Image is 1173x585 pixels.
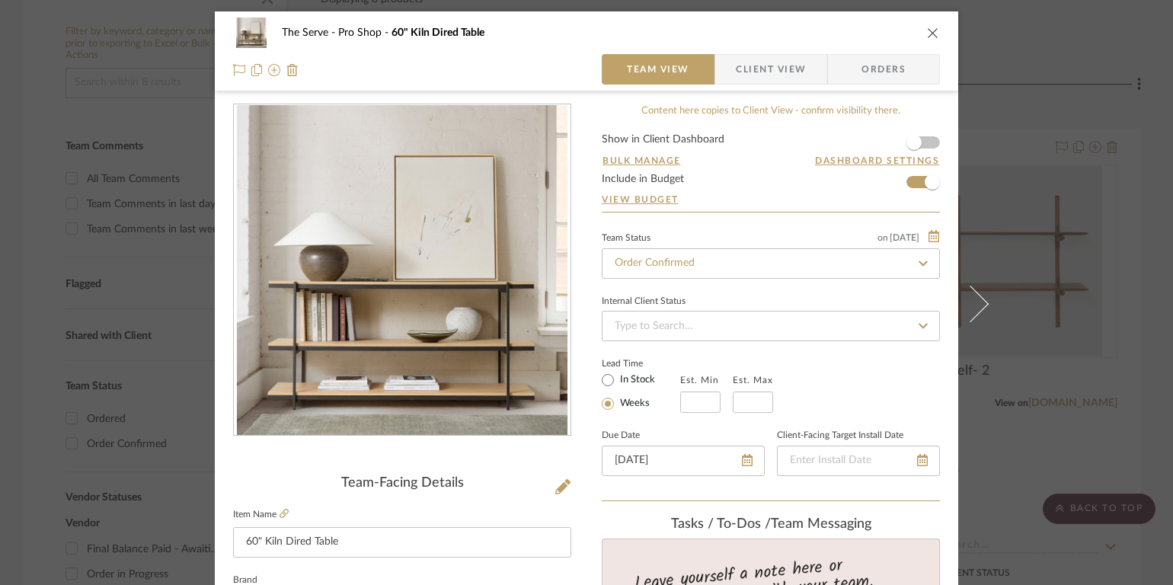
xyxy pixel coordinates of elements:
div: team Messaging [602,516,940,533]
span: on [877,233,888,242]
span: Team View [627,54,689,85]
span: The Serve [282,27,338,38]
div: Internal Client Status [602,298,686,305]
button: Bulk Manage [602,154,682,168]
input: Type to Search… [602,311,940,341]
span: [DATE] [888,232,921,243]
label: Brand [233,577,257,584]
label: Client-Facing Target Install Date [777,432,903,440]
mat-radio-group: Select item type [602,370,680,413]
label: Due Date [602,432,640,440]
img: 0ba8b3a0-0306-4e1a-8d34-55363ea421db_48x40.jpg [233,18,270,48]
span: 60" Kiln Dired Table [392,27,484,38]
label: Lead Time [602,356,680,370]
span: Client View [736,54,806,85]
img: 0ba8b3a0-0306-4e1a-8d34-55363ea421db_436x436.jpg [237,105,567,436]
img: Remove from project [286,64,299,76]
label: Item Name [233,508,289,521]
label: Est. Min [680,375,719,385]
label: In Stock [617,373,655,387]
label: Weeks [617,397,650,411]
a: View Budget [602,193,940,206]
div: 0 [234,105,571,436]
span: Tasks / To-Dos / [671,517,771,531]
input: Enter Install Date [777,446,940,476]
input: Enter Due Date [602,446,765,476]
button: close [926,26,940,40]
button: Dashboard Settings [814,154,940,168]
div: Content here copies to Client View - confirm visibility there. [602,104,940,119]
div: Team Status [602,235,650,242]
label: Est. Max [733,375,773,385]
input: Enter Item Name [233,527,571,558]
span: Pro Shop [338,27,392,38]
input: Type to Search… [602,248,940,279]
div: Team-Facing Details [233,475,571,492]
span: Orders [845,54,922,85]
